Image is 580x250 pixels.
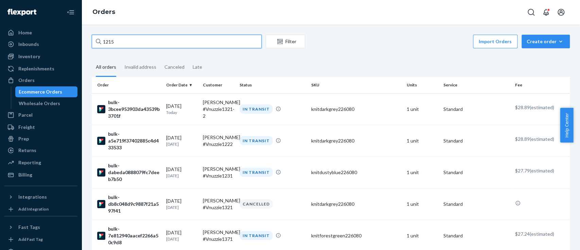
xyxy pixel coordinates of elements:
a: Prep [4,133,77,144]
button: Help Center [560,108,573,143]
div: Orders [18,77,35,84]
a: Parcel [4,110,77,120]
p: $28.89 [515,136,564,143]
div: All orders [96,58,116,77]
div: [DATE] [166,134,197,147]
div: Returns [18,147,36,154]
td: 1 unit [404,156,441,188]
div: Inventory [18,53,40,60]
p: Standard [443,169,510,176]
a: Add Integration [4,205,77,213]
a: Reporting [4,157,77,168]
div: Filter [266,38,305,45]
span: (estimated) [530,136,554,142]
div: [DATE] [166,103,197,115]
p: [DATE] [166,173,197,179]
div: IN TRANSIT [240,231,273,240]
div: Add Integration [18,206,49,212]
div: IN TRANSIT [240,104,273,114]
p: $27.79 [515,167,564,174]
a: Inbounds [4,39,77,50]
div: IN TRANSIT [240,168,273,177]
button: Import Orders [473,35,517,48]
div: [DATE] [166,229,197,242]
div: Inbounds [18,41,39,48]
p: Standard [443,232,510,239]
button: Filter [266,35,305,48]
div: Wholesale Orders [19,100,60,107]
button: Close Navigation [64,5,77,19]
a: Wholesale Orders [15,98,78,109]
div: Ecommerce Orders [19,88,62,95]
a: Orders [4,75,77,86]
a: Billing [4,169,77,180]
div: CANCELLED [240,199,273,209]
p: [DATE] [166,236,197,242]
button: Fast Tags [4,222,77,233]
p: Standard [443,137,510,144]
img: Flexport logo [7,9,36,16]
a: Add Fast Tag [4,235,77,244]
button: Create order [522,35,570,48]
ol: breadcrumbs [87,2,121,22]
td: 1 unit [404,93,441,125]
p: $27.24 [515,231,564,237]
a: Inventory [4,51,77,62]
div: Replenishments [18,65,54,72]
div: Create order [527,38,565,45]
div: IN TRANSIT [240,136,273,145]
div: knitforestgreen226080 [311,232,401,239]
th: Status [237,77,309,93]
div: Late [193,58,202,76]
p: [DATE] [166,204,197,210]
div: Customer [203,82,234,88]
button: Open notifications [539,5,553,19]
a: Home [4,27,77,38]
th: Order [92,77,163,93]
td: 1 unit [404,188,441,220]
a: Ecommerce Orders [15,86,78,97]
th: Order Date [163,77,200,93]
div: bulk-dabeda0888079fc7deeb7b50 [97,162,161,183]
div: Canceled [164,58,184,76]
p: $28.89 [515,104,564,111]
div: bulk-db8c048d9c9887f21a597f41 [97,194,161,214]
div: knitdustyblue226080 [311,169,401,176]
span: (estimated) [530,231,554,237]
p: Standard [443,106,510,113]
span: (estimated) [530,168,554,173]
div: Freight [18,124,35,131]
a: Freight [4,122,77,133]
td: [PERSON_NAME] #Vnuzzie1222 [200,125,237,156]
div: Invalid address [124,58,156,76]
th: SKU [309,77,404,93]
div: Fast Tags [18,224,40,231]
div: [DATE] [166,198,197,210]
div: Billing [18,171,32,178]
div: Integrations [18,194,47,200]
div: [DATE] [166,166,197,179]
td: [PERSON_NAME] #Vnuzzie1321-2 [200,93,237,125]
p: Standard [443,201,510,207]
div: Add Fast Tag [18,236,43,242]
div: bulk-a5e719f37402885c4d433533 [97,131,161,151]
div: bulk-7e812940aacef2266a50c9d8 [97,226,161,246]
th: Fee [512,77,570,93]
div: Home [18,29,32,36]
td: 1 unit [404,125,441,156]
a: Returns [4,145,77,156]
button: Open account menu [554,5,568,19]
a: Replenishments [4,63,77,74]
td: [PERSON_NAME] #Vnuzzie1231 [200,156,237,188]
a: Orders [92,8,115,16]
p: [DATE] [166,141,197,147]
span: (estimated) [530,104,554,110]
button: Integrations [4,191,77,202]
td: [PERSON_NAME] #Vnuzzie1321 [200,188,237,220]
div: knitdarkgrey226080 [311,201,401,207]
div: bulk-3bcee953903da43539b3701f [97,99,161,119]
p: Today [166,110,197,115]
th: Units [404,77,441,93]
div: Prep [18,135,29,142]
